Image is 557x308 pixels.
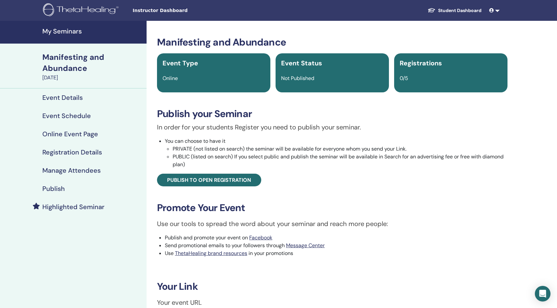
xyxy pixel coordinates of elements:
[400,75,408,82] span: 0/5
[163,59,198,67] span: Event Type
[281,59,322,67] span: Event Status
[428,7,436,13] img: graduation-cap-white.svg
[157,281,507,292] h3: Your Link
[42,74,143,82] div: [DATE]
[42,52,143,74] div: Manifesting and Abundance
[175,250,247,257] a: ThetaHealing brand resources
[165,137,507,168] li: You can choose to have it
[281,75,314,82] span: Not Published
[163,75,178,82] span: Online
[42,148,102,156] h4: Registration Details
[42,185,65,193] h4: Publish
[422,5,487,17] a: Student Dashboard
[42,167,101,174] h4: Manage Attendees
[157,298,507,307] p: Your event URL
[249,234,272,241] a: Facebook
[157,219,507,229] p: Use our tools to spread the word about your seminar and reach more people:
[42,94,83,101] h4: Event Details
[42,27,143,35] h4: My Seminars
[167,177,251,183] span: Publish to open registration
[157,202,507,214] h3: Promote Your Event
[133,7,230,14] span: Instructor Dashboard
[286,242,325,249] a: Message Center
[165,242,507,249] li: Send promotional emails to your followers through
[165,234,507,242] li: Publish and promote your event on
[400,59,442,67] span: Registrations
[157,174,261,186] a: Publish to open registration
[173,145,507,153] li: PRIVATE (not listed on search) the seminar will be available for everyone whom you send your Link.
[157,108,507,120] h3: Publish your Seminar
[157,36,507,48] h3: Manifesting and Abundance
[157,122,507,132] p: In order for your students Register you need to publish your seminar.
[535,286,550,301] div: Open Intercom Messenger
[38,52,147,82] a: Manifesting and Abundance[DATE]
[173,153,507,168] li: PUBLIC (listed on search) If you select public and publish the seminar will be available in Searc...
[42,203,105,211] h4: Highlighted Seminar
[42,112,91,120] h4: Event Schedule
[43,3,121,18] img: logo.png
[165,249,507,257] li: Use in your promotions
[42,130,98,138] h4: Online Event Page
